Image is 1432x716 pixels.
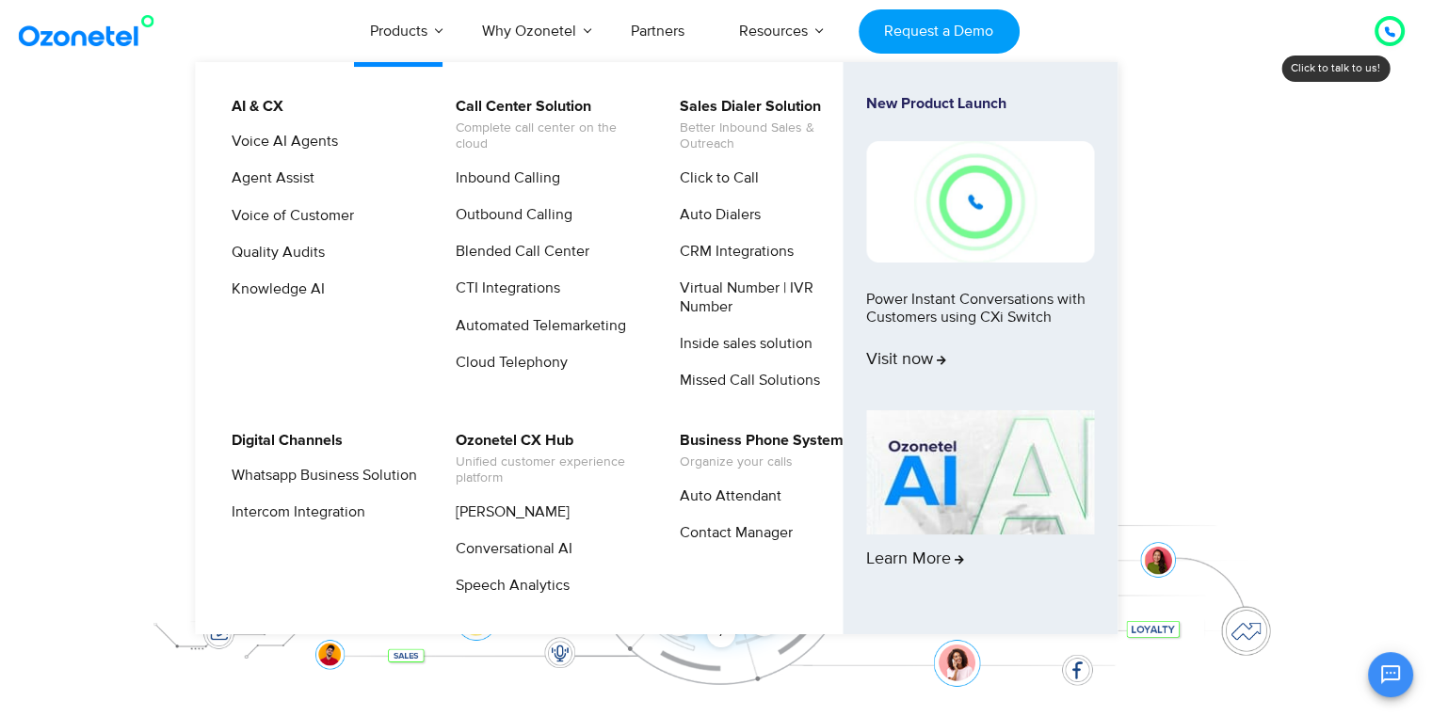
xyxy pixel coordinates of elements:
[668,240,796,263] a: CRM Integrations
[680,454,844,470] span: Organize your calls
[128,260,1305,280] div: Turn every conversation into a growth engine for your enterprise.
[668,369,823,392] a: Missed Call Solutions
[443,277,563,300] a: CTI Integrations
[668,203,764,227] a: Auto Dialers
[749,608,778,636] div: 6
[219,167,317,190] a: Agent Assist
[668,485,784,508] a: Auto Attendant
[668,95,868,155] a: Sales Dialer SolutionBetter Inbound Sales & Outreach
[1368,652,1413,697] button: Open chat
[866,410,1094,602] a: Learn More
[443,314,629,338] a: Automated Telemarketing
[219,204,357,228] a: Voice of Customer
[443,574,572,597] a: Speech Analytics
[219,130,341,153] a: Voice AI Agents
[668,521,796,545] a: Contact Manager
[456,454,641,486] span: Unified customer experience platform
[443,95,644,155] a: Call Center SolutionComplete call center on the cloud
[866,549,964,570] span: Learn More
[443,351,571,374] a: Cloud Telephony
[443,429,644,489] a: Ozonetel CX HubUnified customer experience platform
[443,501,572,524] a: [PERSON_NAME]
[219,501,368,524] a: Intercom Integration
[866,410,1094,534] img: AI
[668,277,868,318] a: Virtual Number | IVR Number
[219,429,346,453] a: Digital Channels
[219,278,328,301] a: Knowledge AI
[443,240,592,263] a: Blended Call Center
[680,120,865,152] span: Better Inbound Sales & Outreach
[866,141,1094,262] img: New-Project-17.png
[668,167,762,190] a: Click to Call
[219,95,286,119] a: AI & CX
[219,464,420,487] a: Whatsapp Business Solution
[443,203,575,227] a: Outbound Calling
[219,241,328,264] a: Quality Audits
[668,332,815,356] a: Inside sales solution
[866,95,1094,403] a: New Product LaunchPower Instant Conversations with Customers using CXi SwitchVisit now
[665,608,693,636] div: 8
[668,429,846,473] a: Business Phone SystemOrganize your calls
[128,119,1305,180] div: Orchestrate Intelligent
[859,9,1020,54] a: Request a Demo
[443,167,563,190] a: Inbound Calling
[128,168,1305,259] div: Customer Experiences
[456,120,641,152] span: Complete call center on the cloud
[866,350,946,371] span: Visit now
[443,537,575,561] a: Conversational AI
